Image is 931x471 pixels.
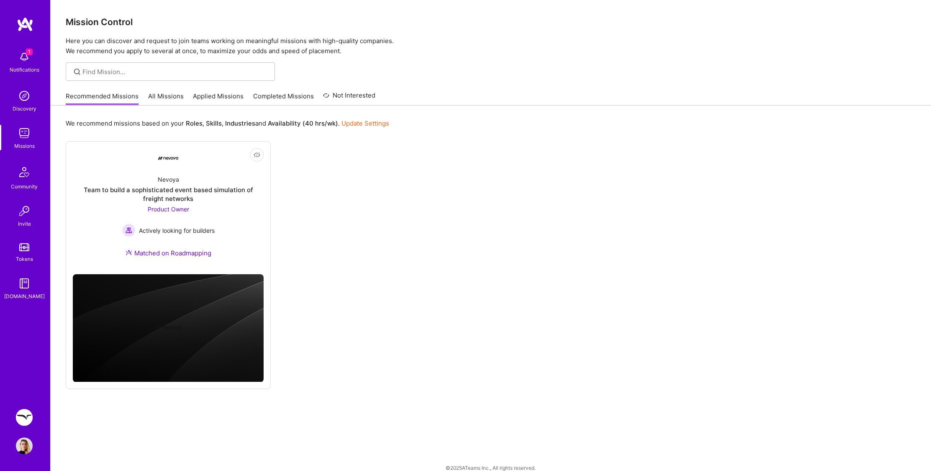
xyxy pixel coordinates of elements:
[16,275,33,292] img: guide book
[225,119,255,127] b: Industries
[4,292,45,301] div: [DOMAIN_NAME]
[253,92,314,106] a: Completed Missions
[66,119,389,128] p: We recommend missions based on your , , and .
[148,92,184,106] a: All Missions
[139,226,215,235] span: Actively looking for builders
[14,142,35,150] div: Missions
[254,152,260,158] i: icon EyeClosed
[14,409,35,426] a: Freed: Marketing Designer
[13,104,36,113] div: Discovery
[19,243,29,251] img: tokens
[155,314,182,341] img: Company logo
[66,17,916,27] h3: Mission Control
[186,119,203,127] b: Roles
[16,255,33,263] div: Tokens
[122,224,136,237] img: Actively looking for builders
[11,182,38,191] div: Community
[73,148,264,268] a: Company LogoNevoyaTeam to build a sophisticated event based simulation of freight networksProduct...
[148,206,189,213] span: Product Owner
[158,175,179,184] div: Nevoya
[73,274,264,382] img: cover
[126,249,132,256] img: Ateam Purple Icon
[206,119,222,127] b: Skills
[16,88,33,104] img: discovery
[26,49,33,55] span: 1
[16,409,33,426] img: Freed: Marketing Designer
[14,438,35,454] a: User Avatar
[323,90,375,106] a: Not Interested
[341,119,389,127] a: Update Settings
[72,67,82,77] i: icon SearchGrey
[158,157,178,160] img: Company Logo
[193,92,244,106] a: Applied Missions
[66,92,138,106] a: Recommended Missions
[16,49,33,65] img: bell
[73,185,264,203] div: Team to build a sophisticated event based simulation of freight networks
[126,249,211,257] div: Matched on Roadmapping
[14,162,34,182] img: Community
[16,438,33,454] img: User Avatar
[268,119,338,127] b: Availability (40 hrs/wk)
[10,65,39,74] div: Notifications
[18,219,31,228] div: Invite
[82,67,269,76] input: Find Mission...
[16,203,33,219] img: Invite
[66,36,916,56] p: Here you can discover and request to join teams working on meaningful missions with high-quality ...
[16,125,33,142] img: teamwork
[17,17,33,32] img: logo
